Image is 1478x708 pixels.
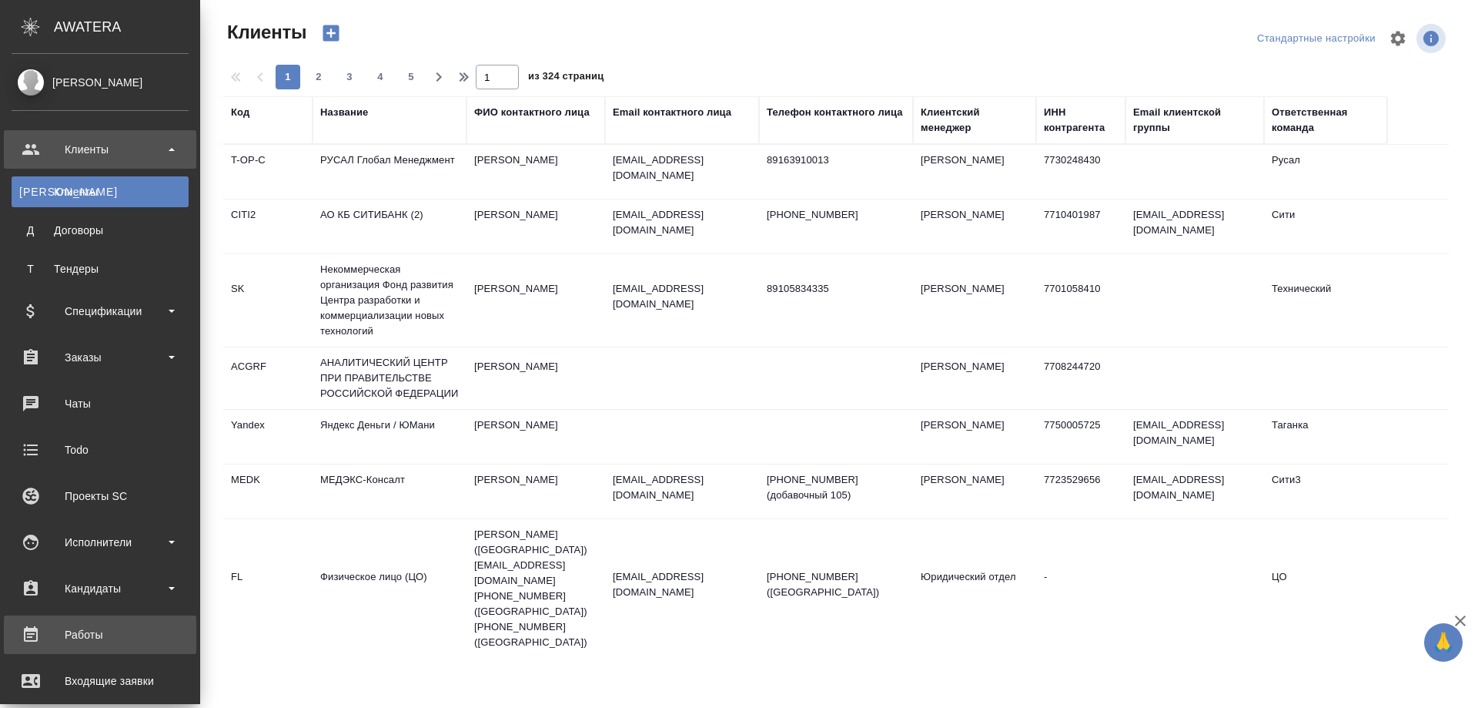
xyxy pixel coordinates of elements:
[337,65,362,89] button: 3
[12,300,189,323] div: Спецификации
[223,200,313,253] td: CITI2
[399,65,423,89] button: 5
[1379,20,1416,57] span: Настроить таблицу
[231,105,249,120] div: Код
[767,207,905,223] p: [PHONE_NUMBER]
[1036,200,1125,253] td: 7710401987
[466,410,605,464] td: [PERSON_NAME]
[767,153,905,168] p: 89163910013
[12,392,189,415] div: Чаты
[767,569,905,600] p: [PHONE_NUMBER] ([GEOGRAPHIC_DATA])
[12,577,189,600] div: Кандидаты
[4,616,196,654] a: Работы
[223,351,313,405] td: ACGRF
[1044,105,1118,136] div: ИНН контрагента
[1264,562,1387,616] td: ЦО
[474,105,590,120] div: ФИО контактного лица
[12,138,189,161] div: Клиенты
[19,223,181,238] div: Договоры
[54,12,200,42] div: AWATERA
[613,105,731,120] div: Email контактного лица
[1125,465,1264,518] td: [EMAIL_ADDRESS][DOMAIN_NAME]
[12,253,189,284] a: ТТендеры
[1125,410,1264,464] td: [EMAIL_ADDRESS][DOMAIN_NAME]
[1036,273,1125,327] td: 7701058410
[223,145,313,199] td: T-OP-C
[1036,410,1125,464] td: 7750005725
[12,531,189,554] div: Исполнители
[466,351,605,405] td: [PERSON_NAME]
[528,67,604,89] span: из 324 страниц
[1253,27,1379,51] div: split button
[12,74,189,91] div: [PERSON_NAME]
[466,273,605,327] td: [PERSON_NAME]
[12,346,189,369] div: Заказы
[913,410,1036,464] td: [PERSON_NAME]
[399,69,423,85] span: 5
[1264,273,1387,327] td: Технический
[313,20,349,46] button: Создать
[913,562,1036,616] td: Юридический отдел
[913,200,1036,253] td: [PERSON_NAME]
[12,623,189,646] div: Работы
[1416,24,1449,53] span: Посмотреть информацию
[223,465,313,518] td: MEDK
[1264,145,1387,199] td: Русал
[466,465,605,518] td: [PERSON_NAME]
[1036,562,1125,616] td: -
[613,153,751,183] p: [EMAIL_ADDRESS][DOMAIN_NAME]
[1264,410,1387,464] td: Таганка
[223,273,313,327] td: SK
[466,145,605,199] td: [PERSON_NAME]
[4,431,196,469] a: Todo
[223,20,306,45] span: Клиенты
[306,65,331,89] button: 2
[1430,626,1456,659] span: 🙏
[313,562,466,616] td: Физическое лицо (ЦО)
[1264,200,1387,253] td: Сити
[12,438,189,461] div: Todo
[368,65,393,89] button: 4
[466,200,605,253] td: [PERSON_NAME]
[767,472,905,503] p: [PHONE_NUMBER] (добавочный 105)
[4,477,196,515] a: Проекты SC
[1036,351,1125,405] td: 7708244720
[12,485,189,508] div: Проекты SC
[4,662,196,700] a: Входящие заявки
[313,410,466,464] td: Яндекс Деньги / ЮМани
[313,347,466,409] td: АНАЛИТИЧЕСКИЙ ЦЕНТР ПРИ ПРАВИТЕЛЬСТВЕ РОССИЙСКОЙ ФЕДЕРАЦИИ
[320,105,368,120] div: Название
[12,669,189,693] div: Входящие заявки
[613,569,751,600] p: [EMAIL_ADDRESS][DOMAIN_NAME]
[223,562,313,616] td: FL
[1036,465,1125,518] td: 7723529656
[1125,200,1264,253] td: [EMAIL_ADDRESS][DOMAIN_NAME]
[19,261,181,277] div: Тендеры
[913,273,1036,327] td: [PERSON_NAME]
[19,184,181,200] div: Клиенты
[613,472,751,503] p: [EMAIL_ADDRESS][DOMAIN_NAME]
[337,69,362,85] span: 3
[913,465,1036,518] td: [PERSON_NAME]
[4,384,196,423] a: Чаты
[313,200,466,253] td: АО КБ СИТИБАНК (2)
[913,351,1036,405] td: [PERSON_NAME]
[12,215,189,246] a: ДДоговоры
[913,145,1036,199] td: [PERSON_NAME]
[12,176,189,207] a: [PERSON_NAME]Клиенты
[313,465,466,518] td: МЕДЭКС-Консалт
[313,145,466,199] td: РУСАЛ Глобал Менеджмент
[613,207,751,238] p: [EMAIL_ADDRESS][DOMAIN_NAME]
[767,281,905,297] p: 89105834335
[223,410,313,464] td: Yandex
[1264,465,1387,518] td: Сити3
[1036,145,1125,199] td: 7730248430
[1133,105,1256,136] div: Email клиентской группы
[313,254,466,347] td: Некоммерческая организация Фонд развития Центра разработки и коммерциализации новых технологий
[466,519,605,658] td: [PERSON_NAME] ([GEOGRAPHIC_DATA]) [EMAIL_ADDRESS][DOMAIN_NAME] [PHONE_NUMBER] ([GEOGRAPHIC_DATA])...
[921,105,1028,136] div: Клиентский менеджер
[368,69,393,85] span: 4
[306,69,331,85] span: 2
[613,281,751,312] p: [EMAIL_ADDRESS][DOMAIN_NAME]
[1272,105,1379,136] div: Ответственная команда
